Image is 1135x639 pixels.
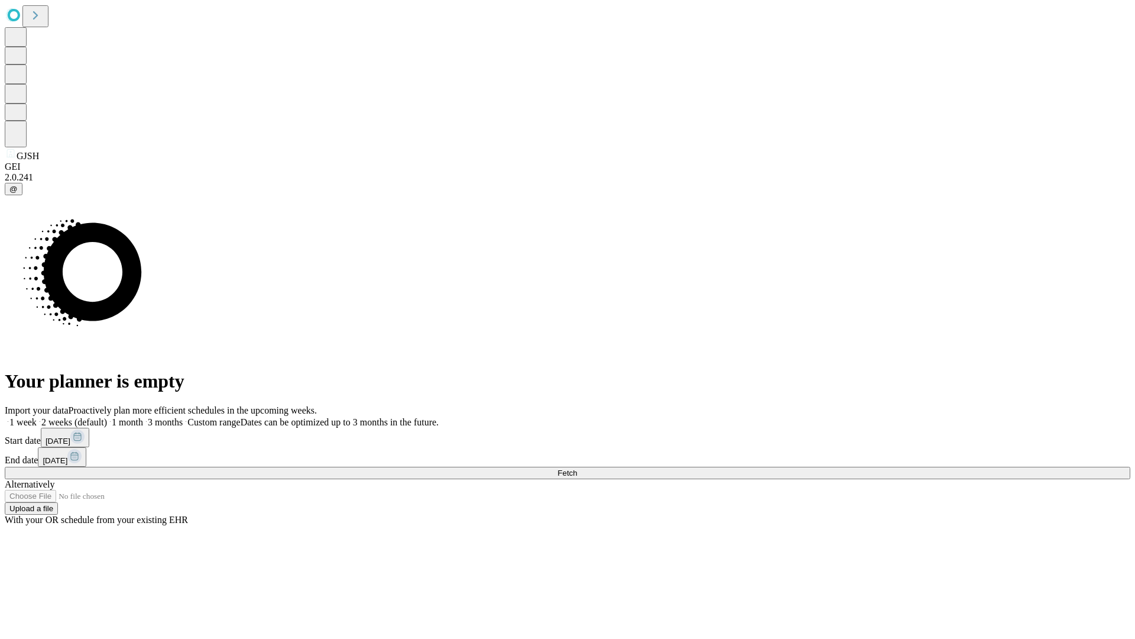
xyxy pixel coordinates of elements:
span: 1 month [112,417,143,427]
h1: Your planner is empty [5,370,1130,392]
div: 2.0.241 [5,172,1130,183]
button: [DATE] [38,447,86,467]
span: Proactively plan more efficient schedules in the upcoming weeks. [69,405,317,415]
div: Start date [5,428,1130,447]
span: Custom range [187,417,240,427]
div: GEI [5,162,1130,172]
span: Import your data [5,405,69,415]
span: @ [9,185,18,193]
span: [DATE] [46,437,70,446]
span: 3 months [148,417,183,427]
span: With your OR schedule from your existing EHR [5,515,188,525]
button: Upload a file [5,502,58,515]
span: 2 weeks (default) [41,417,107,427]
div: End date [5,447,1130,467]
span: Fetch [557,469,577,477]
span: [DATE] [43,456,67,465]
span: GJSH [17,151,39,161]
button: @ [5,183,22,195]
button: [DATE] [41,428,89,447]
span: Dates can be optimized up to 3 months in the future. [241,417,439,427]
span: 1 week [9,417,37,427]
span: Alternatively [5,479,54,489]
button: Fetch [5,467,1130,479]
